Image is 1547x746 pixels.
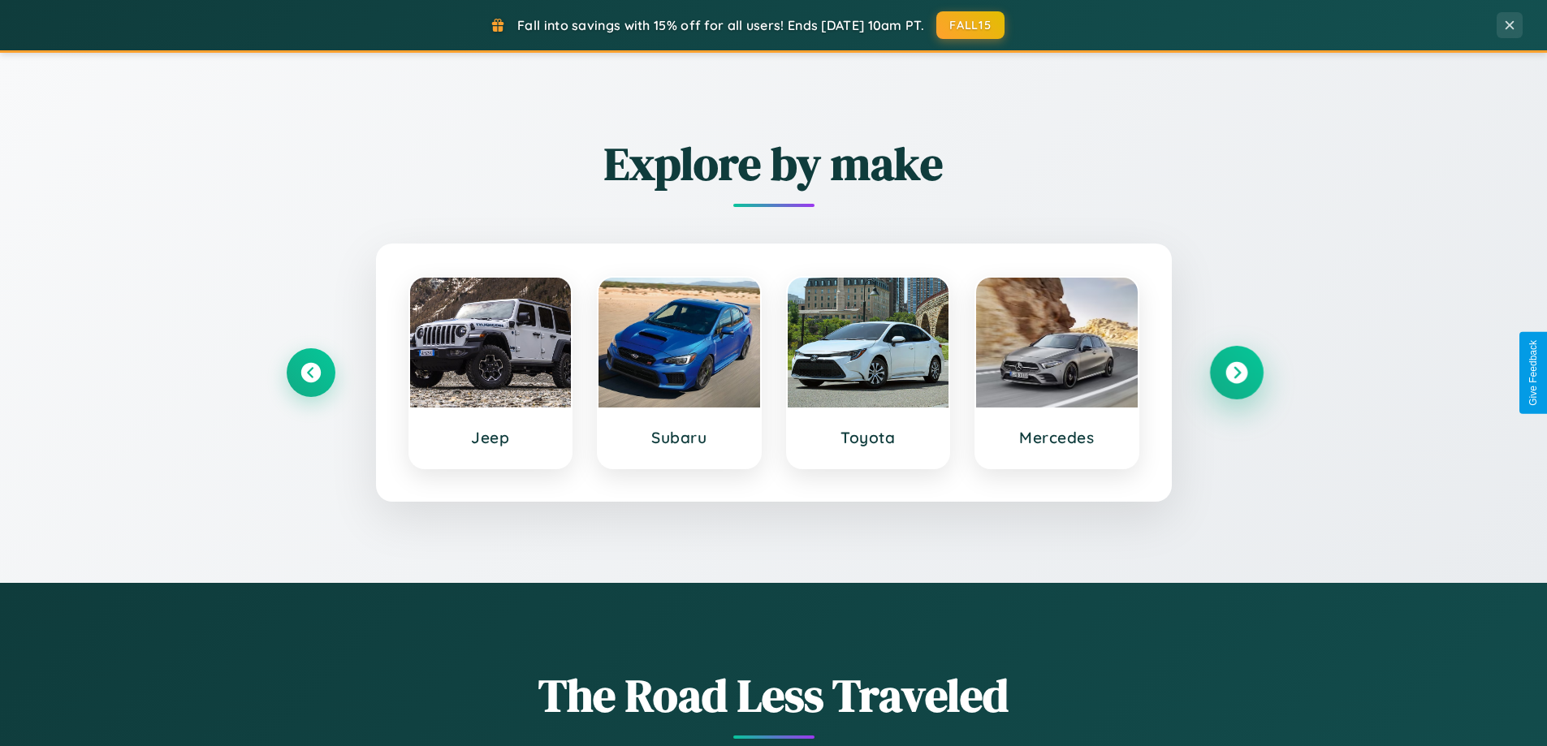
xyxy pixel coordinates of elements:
[804,428,933,447] h3: Toyota
[615,428,744,447] h3: Subaru
[992,428,1121,447] h3: Mercedes
[426,428,555,447] h3: Jeep
[287,664,1261,727] h1: The Road Less Traveled
[287,132,1261,195] h2: Explore by make
[517,17,924,33] span: Fall into savings with 15% off for all users! Ends [DATE] 10am PT.
[1528,340,1539,406] div: Give Feedback
[936,11,1005,39] button: FALL15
